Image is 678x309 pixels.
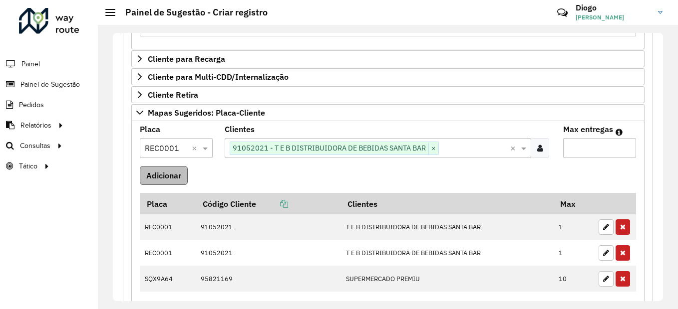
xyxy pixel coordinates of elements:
[148,55,225,63] span: Cliente para Recarga
[225,123,255,135] label: Clientes
[131,86,645,103] a: Cliente Retira
[554,193,594,214] th: Max
[554,240,594,266] td: 1
[148,109,265,117] span: Mapas Sugeridos: Placa-Cliente
[19,100,44,110] span: Pedidos
[552,2,573,23] a: Contato Rápido
[230,142,428,154] span: 91052021 - T E B DISTRIBUIDORA DE BEBIDAS SANTA BAR
[131,50,645,67] a: Cliente para Recarga
[192,142,200,154] span: Clear all
[131,104,645,121] a: Mapas Sugeridos: Placa-Cliente
[20,79,80,90] span: Painel de Sugestão
[196,240,340,266] td: 91052021
[563,123,613,135] label: Max entregas
[140,193,196,214] th: Placa
[616,128,623,136] em: Máximo de clientes que serão colocados na mesma rota com os clientes informados
[554,266,594,292] td: 10
[428,143,438,154] span: ×
[340,193,553,214] th: Clientes
[140,123,160,135] label: Placa
[510,142,519,154] span: Clear all
[19,161,37,171] span: Tático
[20,141,50,151] span: Consultas
[576,3,651,12] h3: Diogo
[256,199,288,209] a: Copiar
[340,214,553,240] td: T E B DISTRIBUIDORA DE BEBIDAS SANTA BAR
[140,266,196,292] td: SQX9A64
[148,73,289,81] span: Cliente para Multi-CDD/Internalização
[148,91,198,99] span: Cliente Retira
[196,266,340,292] td: 95821169
[196,193,340,214] th: Código Cliente
[340,240,553,266] td: T E B DISTRIBUIDORA DE BEBIDAS SANTA BAR
[140,214,196,240] td: REC0001
[115,7,268,18] h2: Painel de Sugestão - Criar registro
[20,120,51,131] span: Relatórios
[140,240,196,266] td: REC0001
[554,214,594,240] td: 1
[196,214,340,240] td: 91052021
[131,68,645,85] a: Cliente para Multi-CDD/Internalização
[340,266,553,292] td: SUPERMERCADO PREMIU
[576,13,651,22] span: [PERSON_NAME]
[21,59,40,69] span: Painel
[140,166,188,185] button: Adicionar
